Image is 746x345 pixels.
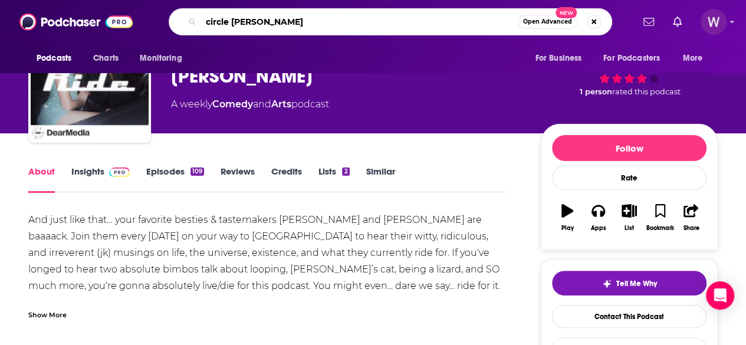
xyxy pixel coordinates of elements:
[71,166,130,193] a: InsightsPodchaser Pro
[639,12,659,32] a: Show notifications dropdown
[318,166,349,193] a: Lists2
[171,97,329,111] div: A weekly podcast
[683,225,699,232] div: Share
[556,7,577,18] span: New
[221,166,255,193] a: Reviews
[271,166,302,193] a: Credits
[676,196,706,239] button: Share
[342,167,349,176] div: 2
[583,196,613,239] button: Apps
[603,50,660,67] span: For Podcasters
[201,12,518,31] input: Search podcasts, credits, & more...
[190,167,204,176] div: 109
[37,50,71,67] span: Podcasts
[366,166,395,193] a: Similar
[552,135,706,161] button: Follow
[616,279,657,288] span: Tell Me Why
[646,225,674,232] div: Bookmark
[552,271,706,295] button: tell me why sparkleTell Me Why
[683,50,703,67] span: More
[28,212,507,327] div: And just like that… your favorite besties & tastemakers [PERSON_NAME] and [PERSON_NAME] are baaaa...
[675,47,718,70] button: open menu
[28,166,55,193] a: About
[668,12,686,32] a: Show notifications dropdown
[31,22,149,140] img: Ride with Benito Skinner and Mary Beth Barone
[523,19,572,25] span: Open Advanced
[552,305,706,328] a: Contact This Podcast
[109,167,130,177] img: Podchaser Pro
[596,47,677,70] button: open menu
[253,98,271,110] span: and
[271,98,291,110] a: Arts
[86,47,126,70] a: Charts
[591,225,606,232] div: Apps
[552,196,583,239] button: Play
[602,279,612,288] img: tell me why sparkle
[527,47,596,70] button: open menu
[612,87,681,96] span: rated this podcast
[701,9,727,35] img: User Profile
[561,225,574,232] div: Play
[19,11,133,33] img: Podchaser - Follow, Share and Rate Podcasts
[645,196,675,239] button: Bookmark
[169,8,612,35] div: Search podcasts, credits, & more...
[701,9,727,35] button: Show profile menu
[706,281,734,310] div: Open Intercom Messenger
[614,196,645,239] button: List
[701,9,727,35] span: Logged in as williammwhite
[518,15,577,29] button: Open AdvancedNew
[132,47,197,70] button: open menu
[552,166,706,190] div: Rate
[580,87,612,96] span: 1 person
[140,50,182,67] span: Monitoring
[625,225,634,232] div: List
[146,166,204,193] a: Episodes109
[28,47,87,70] button: open menu
[212,98,253,110] a: Comedy
[535,50,581,67] span: For Business
[93,50,119,67] span: Charts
